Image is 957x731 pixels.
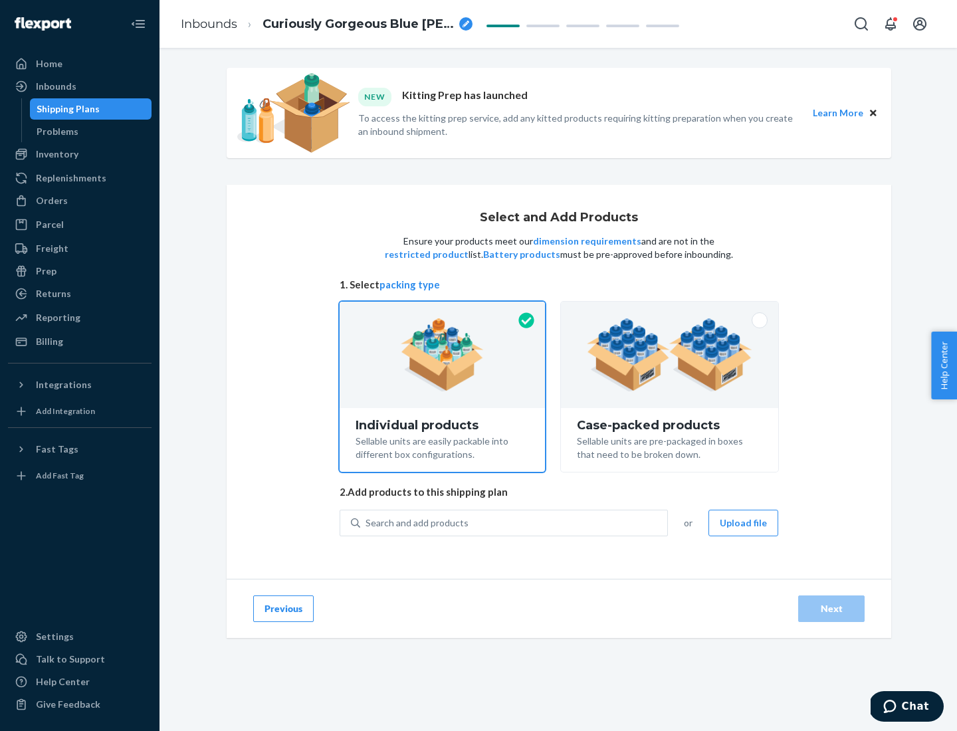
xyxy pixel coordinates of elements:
[37,125,78,138] div: Problems
[401,318,484,391] img: individual-pack.facf35554cb0f1810c75b2bd6df2d64e.png
[36,378,92,391] div: Integrations
[37,102,100,116] div: Shipping Plans
[340,485,778,499] span: 2. Add products to this shipping plan
[708,510,778,536] button: Upload file
[36,675,90,688] div: Help Center
[170,5,483,44] ol: breadcrumbs
[366,516,469,530] div: Search and add products
[8,374,152,395] button: Integrations
[36,287,71,300] div: Returns
[379,278,440,292] button: packing type
[8,167,152,189] a: Replenishments
[36,171,106,185] div: Replenishments
[480,211,638,225] h1: Select and Add Products
[36,148,78,161] div: Inventory
[8,190,152,211] a: Orders
[36,698,100,711] div: Give Feedback
[877,11,904,37] button: Open notifications
[8,671,152,692] a: Help Center
[931,332,957,399] button: Help Center
[8,307,152,328] a: Reporting
[483,248,560,261] button: Battery products
[36,57,62,70] div: Home
[587,318,752,391] img: case-pack.59cecea509d18c883b923b81aeac6d0b.png
[36,311,80,324] div: Reporting
[8,331,152,352] a: Billing
[358,88,391,106] div: NEW
[577,432,762,461] div: Sellable units are pre-packaged in boxes that need to be broken down.
[358,112,801,138] p: To access the kitting prep service, add any kitted products requiring kitting preparation when yo...
[871,691,944,724] iframe: Opens a widget where you can chat to one of our agents
[8,401,152,422] a: Add Integration
[30,121,152,142] a: Problems
[8,214,152,235] a: Parcel
[36,218,64,231] div: Parcel
[383,235,734,261] p: Ensure your products meet our and are not in the list. must be pre-approved before inbounding.
[533,235,641,248] button: dimension requirements
[866,106,881,120] button: Close
[684,516,692,530] span: or
[813,106,863,120] button: Learn More
[36,80,76,93] div: Inbounds
[36,335,63,348] div: Billing
[8,694,152,715] button: Give Feedback
[798,595,865,622] button: Next
[36,630,74,643] div: Settings
[36,405,95,417] div: Add Integration
[36,653,105,666] div: Talk to Support
[8,283,152,304] a: Returns
[8,465,152,486] a: Add Fast Tag
[8,261,152,282] a: Prep
[36,470,84,481] div: Add Fast Tag
[8,238,152,259] a: Freight
[8,76,152,97] a: Inbounds
[577,419,762,432] div: Case-packed products
[8,649,152,670] button: Talk to Support
[15,17,71,31] img: Flexport logo
[8,439,152,460] button: Fast Tags
[356,419,529,432] div: Individual products
[8,626,152,647] a: Settings
[253,595,314,622] button: Previous
[36,242,68,255] div: Freight
[402,88,528,106] p: Kitting Prep has launched
[36,264,56,278] div: Prep
[356,432,529,461] div: Sellable units are easily packable into different box configurations.
[848,11,875,37] button: Open Search Box
[8,144,152,165] a: Inventory
[385,248,469,261] button: restricted product
[809,602,853,615] div: Next
[263,16,454,33] span: Curiously Gorgeous Blue Jay
[125,11,152,37] button: Close Navigation
[36,443,78,456] div: Fast Tags
[906,11,933,37] button: Open account menu
[30,98,152,120] a: Shipping Plans
[181,17,237,31] a: Inbounds
[36,194,68,207] div: Orders
[340,278,778,292] span: 1. Select
[8,53,152,74] a: Home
